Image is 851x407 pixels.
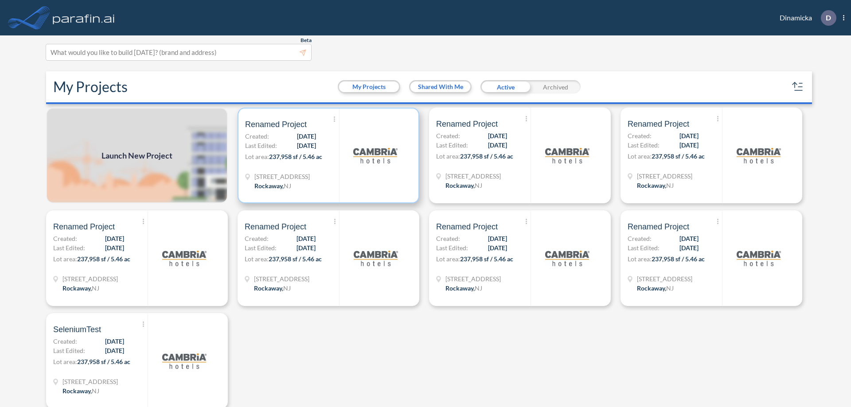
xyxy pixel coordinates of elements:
[679,243,699,252] span: [DATE]
[245,141,277,150] span: Last Edited:
[162,236,207,280] img: logo
[105,234,124,243] span: [DATE]
[283,284,291,292] span: NJ
[53,346,85,355] span: Last Edited:
[53,255,77,263] span: Lot area:
[46,108,228,203] a: Launch New Project
[488,131,507,140] span: [DATE]
[53,324,101,335] span: SeleniumTest
[436,255,460,263] span: Lot area:
[628,140,660,150] span: Last Edited:
[297,132,316,141] span: [DATE]
[488,140,507,150] span: [DATE]
[475,284,482,292] span: NJ
[628,131,652,140] span: Created:
[766,10,844,26] div: Dinamicka
[410,81,470,92] button: Shared With Me
[62,377,118,386] span: 321 Mt Hope Ave
[637,181,674,190] div: Rockaway, NJ
[480,80,531,93] div: Active
[92,284,99,292] span: NJ
[737,133,781,178] img: logo
[791,80,805,94] button: sort
[679,140,699,150] span: [DATE]
[105,243,124,252] span: [DATE]
[637,171,692,181] span: 321 Mt Hope Ave
[245,119,307,130] span: Renamed Project
[297,243,316,252] span: [DATE]
[445,274,501,283] span: 321 Mt Hope Ave
[254,181,291,190] div: Rockaway, NJ
[92,387,99,395] span: NJ
[162,339,207,383] img: logo
[62,386,99,395] div: Rockaway, NJ
[436,140,468,150] span: Last Edited:
[254,284,283,292] span: Rockaway ,
[269,153,322,160] span: 237,958 sf / 5.46 ac
[245,234,269,243] span: Created:
[628,243,660,252] span: Last Edited:
[628,221,689,232] span: Renamed Project
[339,81,399,92] button: My Projects
[245,132,269,141] span: Created:
[53,78,128,95] h2: My Projects
[445,182,475,189] span: Rockaway ,
[488,234,507,243] span: [DATE]
[436,243,468,252] span: Last Edited:
[436,152,460,160] span: Lot area:
[460,255,513,263] span: 237,958 sf / 5.46 ac
[445,284,475,292] span: Rockaway ,
[105,337,124,346] span: [DATE]
[301,37,312,44] span: Beta
[254,182,284,190] span: Rockaway ,
[245,243,277,252] span: Last Edited:
[245,255,269,263] span: Lot area:
[436,234,460,243] span: Created:
[679,131,699,140] span: [DATE]
[666,284,674,292] span: NJ
[353,133,398,178] img: logo
[628,119,689,129] span: Renamed Project
[62,283,99,293] div: Rockaway, NJ
[652,152,705,160] span: 237,958 sf / 5.46 ac
[436,119,498,129] span: Renamed Project
[254,274,309,283] span: 321 Mt Hope Ave
[628,152,652,160] span: Lot area:
[737,236,781,280] img: logo
[254,172,310,181] span: 321 Mt Hope Ave
[297,234,316,243] span: [DATE]
[628,234,652,243] span: Created:
[105,346,124,355] span: [DATE]
[245,153,269,160] span: Lot area:
[245,221,306,232] span: Renamed Project
[531,80,581,93] div: Archived
[475,182,482,189] span: NJ
[297,141,316,150] span: [DATE]
[545,133,589,178] img: logo
[637,274,692,283] span: 321 Mt Hope Ave
[46,108,228,203] img: add
[545,236,589,280] img: logo
[436,221,498,232] span: Renamed Project
[445,181,482,190] div: Rockaway, NJ
[488,243,507,252] span: [DATE]
[445,283,482,293] div: Rockaway, NJ
[637,182,666,189] span: Rockaway ,
[53,234,77,243] span: Created:
[101,150,172,162] span: Launch New Project
[53,337,77,346] span: Created:
[51,9,117,27] img: logo
[269,255,322,263] span: 237,958 sf / 5.46 ac
[679,234,699,243] span: [DATE]
[826,14,831,22] p: D
[53,358,77,365] span: Lot area:
[445,171,501,181] span: 321 Mt Hope Ave
[666,182,674,189] span: NJ
[284,182,291,190] span: NJ
[460,152,513,160] span: 237,958 sf / 5.46 ac
[53,221,115,232] span: Renamed Project
[77,358,130,365] span: 237,958 sf / 5.46 ac
[77,255,130,263] span: 237,958 sf / 5.46 ac
[637,284,666,292] span: Rockaway ,
[436,131,460,140] span: Created:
